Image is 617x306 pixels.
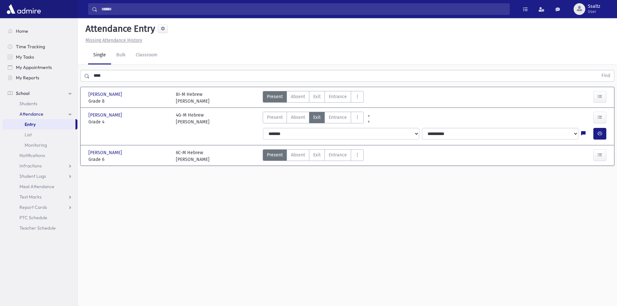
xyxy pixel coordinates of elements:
[329,114,347,121] span: Entrance
[263,112,364,125] div: AttTypes
[19,163,42,169] span: Infractions
[313,114,321,121] span: Exit
[88,46,111,64] a: Single
[176,91,210,105] div: 8I-M Hebrew [PERSON_NAME]
[19,101,37,107] span: Students
[3,130,77,140] a: List
[5,3,42,16] img: AdmirePro
[88,149,123,156] span: [PERSON_NAME]
[3,119,75,130] a: Entry
[329,152,347,158] span: Entrance
[313,93,321,100] span: Exit
[3,88,77,98] a: School
[3,161,77,171] a: Infractions
[3,150,77,161] a: Notifications
[16,28,28,34] span: Home
[263,91,364,105] div: AttTypes
[88,91,123,98] span: [PERSON_NAME]
[3,109,77,119] a: Attendance
[19,215,47,221] span: PTC Schedule
[176,112,210,125] div: 4G-M Hebrew [PERSON_NAME]
[131,46,163,64] a: Classroom
[329,93,347,100] span: Entrance
[3,62,77,73] a: My Appointments
[267,93,283,100] span: Present
[88,156,169,163] span: Grade 6
[16,44,45,50] span: Time Tracking
[3,212,77,223] a: PTC Schedule
[3,73,77,83] a: My Reports
[267,114,283,121] span: Present
[291,152,305,158] span: Absent
[88,112,123,119] span: [PERSON_NAME]
[598,70,614,81] button: Find
[97,3,509,15] input: Search
[3,41,77,52] a: Time Tracking
[3,26,77,36] a: Home
[86,38,142,43] u: Missing Attendance History
[19,194,41,200] span: Test Marks
[3,202,77,212] a: Report Cards
[25,142,47,148] span: Monitoring
[16,54,34,60] span: My Tasks
[19,184,54,189] span: Meal Attendance
[16,64,52,70] span: My Appointments
[291,93,305,100] span: Absent
[19,173,46,179] span: Student Logs
[19,225,56,231] span: Teacher Schedule
[588,9,600,14] span: User
[3,140,77,150] a: Monitoring
[3,192,77,202] a: Test Marks
[111,46,131,64] a: Bulk
[313,152,321,158] span: Exit
[267,152,283,158] span: Present
[3,98,77,109] a: Students
[3,223,77,233] a: Teacher Schedule
[3,52,77,62] a: My Tasks
[19,153,45,158] span: Notifications
[19,204,47,210] span: Report Cards
[291,114,305,121] span: Absent
[88,119,169,125] span: Grade 4
[19,111,43,117] span: Attendance
[25,121,36,127] span: Entry
[16,75,39,81] span: My Reports
[83,38,142,43] a: Missing Attendance History
[83,23,155,34] h5: Attendance Entry
[88,98,169,105] span: Grade 8
[16,90,29,96] span: School
[588,4,600,9] span: Ssaltz
[3,181,77,192] a: Meal Attendance
[263,149,364,163] div: AttTypes
[176,149,210,163] div: 6C-M Hebrew [PERSON_NAME]
[25,132,32,138] span: List
[3,171,77,181] a: Student Logs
